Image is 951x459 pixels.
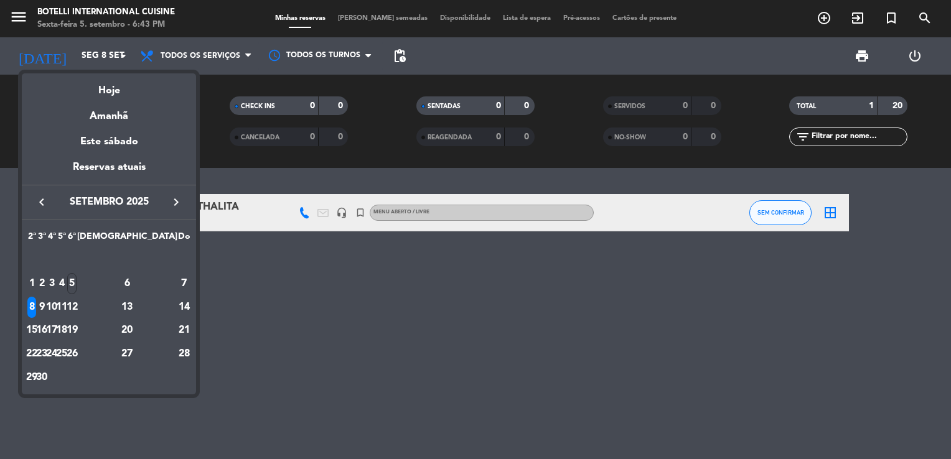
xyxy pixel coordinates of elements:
[67,320,77,341] div: 19
[37,297,47,318] div: 9
[177,342,191,366] td: 28 de setembro de 2025
[53,194,165,210] span: setembro 2025
[27,367,37,388] div: 29
[22,159,196,185] div: Reservas atuais
[165,194,187,210] button: keyboard_arrow_right
[27,295,37,319] td: 8 de setembro de 2025
[37,273,47,294] div: 2
[27,318,37,342] td: 15 de setembro de 2025
[47,273,57,294] div: 3
[178,320,190,341] div: 21
[169,195,184,210] i: keyboard_arrow_right
[82,343,172,364] div: 27
[57,343,67,364] div: 25
[47,229,57,249] th: Quarta-feira
[178,343,190,364] div: 28
[27,320,37,341] div: 15
[37,367,47,388] div: 30
[27,273,37,294] div: 1
[27,229,37,249] th: Segunda-feira
[47,343,57,364] div: 24
[37,295,47,319] td: 9 de setembro de 2025
[37,229,47,249] th: Terça-feira
[27,366,37,389] td: 29 de setembro de 2025
[37,318,47,342] td: 16 de setembro de 2025
[178,297,190,318] div: 14
[47,320,57,341] div: 17
[22,99,196,124] div: Amanhã
[57,297,67,318] div: 11
[67,297,77,318] div: 12
[27,343,37,364] div: 22
[57,273,67,294] div: 4
[37,320,47,341] div: 16
[67,318,77,342] td: 19 de setembro de 2025
[77,318,177,342] td: 20 de setembro de 2025
[22,124,196,159] div: Este sábado
[57,272,67,295] td: 4 de setembro de 2025
[47,297,57,318] div: 10
[77,229,177,249] th: Sábado
[67,342,77,366] td: 26 de setembro de 2025
[67,343,77,364] div: 26
[67,229,77,249] th: Sexta-feira
[30,194,53,210] button: keyboard_arrow_left
[57,318,67,342] td: 18 de setembro de 2025
[34,195,49,210] i: keyboard_arrow_left
[57,295,67,319] td: 11 de setembro de 2025
[82,297,172,318] div: 13
[177,229,191,249] th: Domingo
[47,295,57,319] td: 10 de setembro de 2025
[22,73,196,99] div: Hoje
[27,342,37,366] td: 22 de setembro de 2025
[177,318,191,342] td: 21 de setembro de 2025
[57,229,67,249] th: Quinta-feira
[77,295,177,319] td: 13 de setembro de 2025
[37,342,47,366] td: 23 de setembro de 2025
[47,342,57,366] td: 24 de setembro de 2025
[57,342,67,366] td: 25 de setembro de 2025
[82,273,172,294] div: 6
[47,272,57,295] td: 3 de setembro de 2025
[77,272,177,295] td: 6 de setembro de 2025
[67,272,77,295] td: 5 de setembro de 2025
[37,343,47,364] div: 23
[37,366,47,389] td: 30 de setembro de 2025
[27,297,37,318] div: 8
[178,273,190,294] div: 7
[177,272,191,295] td: 7 de setembro de 2025
[27,272,37,295] td: 1 de setembro de 2025
[57,320,67,341] div: 18
[47,318,57,342] td: 17 de setembro de 2025
[67,273,77,294] div: 5
[77,342,177,366] td: 27 de setembro de 2025
[27,248,191,272] td: SET
[177,295,191,319] td: 14 de setembro de 2025
[37,272,47,295] td: 2 de setembro de 2025
[82,320,172,341] div: 20
[67,295,77,319] td: 12 de setembro de 2025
